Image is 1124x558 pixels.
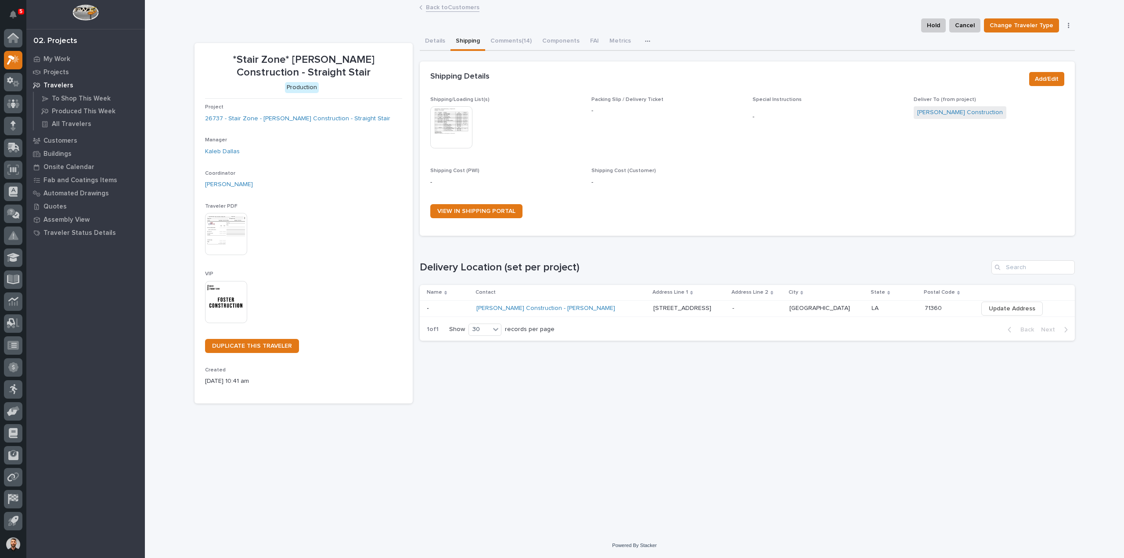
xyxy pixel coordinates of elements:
p: Address Line 2 [731,288,768,297]
p: Fab and Coatings Items [43,176,117,184]
span: Manager [205,137,227,143]
p: - [753,112,903,122]
tr: -- [PERSON_NAME] Construction - [PERSON_NAME] [STREET_ADDRESS][STREET_ADDRESS] -- [GEOGRAPHIC_DAT... [420,300,1075,317]
span: Back [1015,326,1034,334]
a: Fab and Coatings Items [26,173,145,187]
div: Production [285,82,319,93]
p: - [591,178,742,187]
a: To Shop This Week [34,92,145,104]
a: [PERSON_NAME] Construction [917,108,1003,117]
p: [STREET_ADDRESS] [653,303,713,312]
p: Travelers [43,82,73,90]
a: Traveler Status Details [26,226,145,239]
button: Details [420,32,450,51]
p: - [591,106,742,115]
p: State [871,288,885,297]
a: Automated Drawings [26,187,145,200]
p: Traveler Status Details [43,229,116,237]
span: Change Traveler Type [990,20,1053,31]
p: Contact [476,288,496,297]
p: - [427,303,431,312]
h1: Delivery Location (set per project) [420,261,988,274]
a: DUPLICATE THIS TRAVELER [205,339,299,353]
p: My Work [43,55,70,63]
p: Quotes [43,203,67,211]
span: Update Address [989,303,1035,314]
p: Show [449,326,465,333]
p: Projects [43,68,69,76]
button: Metrics [604,32,636,51]
p: Onsite Calendar [43,163,94,171]
p: Buildings [43,150,72,158]
a: Back toCustomers [426,2,479,12]
p: Automated Drawings [43,190,109,198]
span: Created [205,367,226,373]
p: records per page [505,326,555,333]
button: Notifications [4,5,22,24]
button: FAI [585,32,604,51]
p: Customers [43,137,77,145]
span: Next [1041,326,1060,334]
button: Back [1001,326,1038,334]
span: Packing Slip / Delivery Ticket [591,97,663,102]
span: Shipping/Loading List(s) [430,97,490,102]
a: Travelers [26,79,145,92]
p: LA [872,303,880,312]
p: 5 [19,8,22,14]
p: City [789,288,798,297]
p: [GEOGRAPHIC_DATA] [789,303,852,312]
span: Hold [927,20,940,31]
p: 71360 [925,303,944,312]
button: Next [1038,326,1075,334]
p: Address Line 1 [652,288,688,297]
span: Deliver To (from project) [914,97,976,102]
span: VIP [205,271,213,277]
button: Add/Edit [1029,72,1064,86]
p: *Stair Zone* [PERSON_NAME] Construction - Straight Stair [205,54,402,79]
p: Assembly View [43,216,90,224]
a: Quotes [26,200,145,213]
a: Onsite Calendar [26,160,145,173]
input: Search [991,260,1075,274]
h2: Shipping Details [430,72,490,82]
img: Workspace Logo [72,4,98,21]
a: Powered By Stacker [612,543,656,548]
span: Traveler PDF [205,204,238,209]
a: Customers [26,134,145,147]
p: To Shop This Week [52,95,111,103]
span: VIEW IN SHIPPING PORTAL [437,208,515,214]
a: Projects [26,65,145,79]
p: Produced This Week [52,108,115,115]
span: Coordinator [205,171,235,176]
button: users-avatar [4,535,22,554]
span: Special Instructions [753,97,802,102]
span: Cancel [955,20,975,31]
a: [PERSON_NAME] [205,180,253,189]
button: Change Traveler Type [984,18,1059,32]
a: 26737 - Stair Zone - [PERSON_NAME] Construction - Straight Stair [205,114,390,123]
div: Notifications5 [11,11,22,25]
p: All Travelers [52,120,91,128]
p: 1 of 1 [420,319,446,340]
div: 02. Projects [33,36,77,46]
span: Add/Edit [1035,74,1059,84]
p: Name [427,288,442,297]
a: [PERSON_NAME] Construction - [PERSON_NAME] [476,305,615,312]
button: Components [537,32,585,51]
a: My Work [26,52,145,65]
p: - [732,303,736,312]
button: Comments (14) [485,32,537,51]
a: Assembly View [26,213,145,226]
div: 30 [469,325,490,334]
a: All Travelers [34,118,145,130]
button: Hold [921,18,946,32]
button: Cancel [949,18,980,32]
button: Shipping [450,32,485,51]
span: Shipping Cost (Customer) [591,168,656,173]
button: Update Address [981,302,1043,316]
p: - [430,178,581,187]
span: Project [205,104,223,110]
a: Buildings [26,147,145,160]
span: Shipping Cost (PWI) [430,168,479,173]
